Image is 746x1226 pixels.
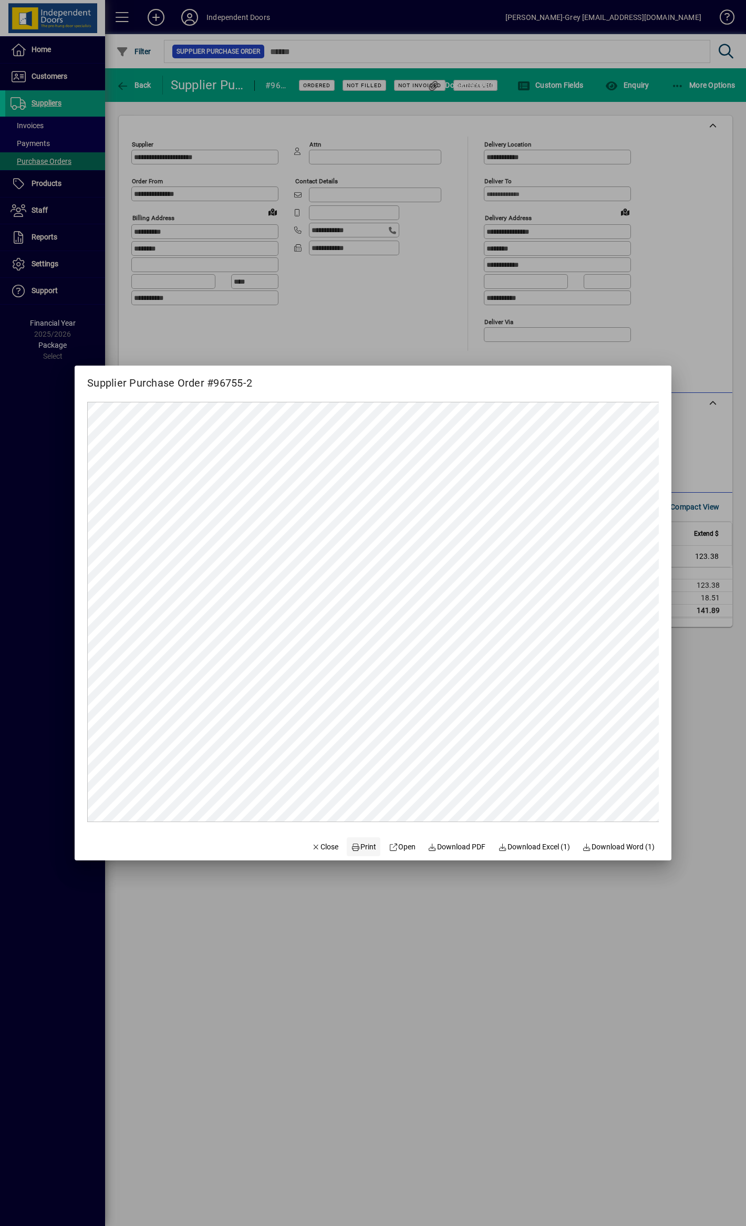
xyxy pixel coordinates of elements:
span: Download Excel (1) [498,841,570,853]
a: Download PDF [424,837,490,856]
span: Print [351,841,376,853]
span: Close [312,841,339,853]
button: Download Word (1) [578,837,659,856]
h2: Supplier Purchase Order #96755-2 [75,366,265,391]
span: Open [389,841,416,853]
span: Download Word (1) [583,841,655,853]
button: Print [347,837,380,856]
span: Download PDF [428,841,486,853]
a: Open [385,837,420,856]
button: Download Excel (1) [494,837,574,856]
button: Close [307,837,343,856]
